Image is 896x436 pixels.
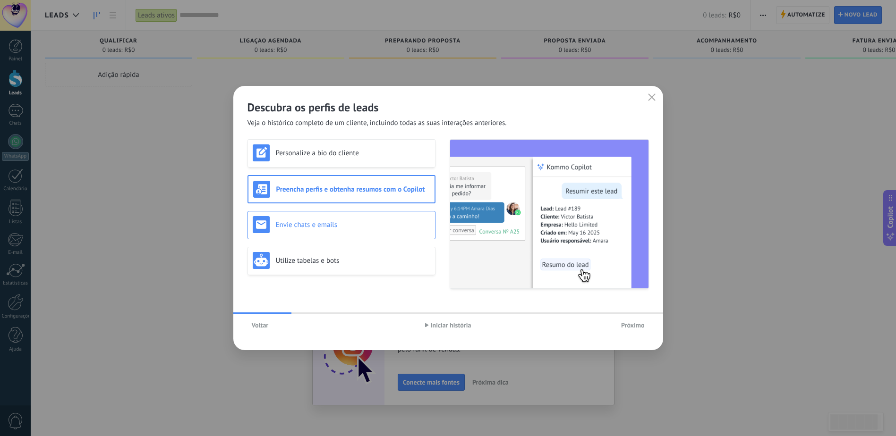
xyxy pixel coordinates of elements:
h3: Personalize a bio do cliente [276,149,430,158]
span: Iniciar história [431,322,471,328]
button: Próximo [617,318,649,332]
button: Voltar [247,318,273,332]
button: Iniciar história [421,318,476,332]
span: Voltar [252,322,269,328]
h3: Envie chats e emails [276,220,430,229]
span: Veja o histórico completo de um cliente, incluindo todas as suas interações anteriores. [247,118,507,128]
h2: Descubra os perfis de leads [247,100,649,115]
span: Próximo [621,322,645,328]
h3: Utilize tabelas e bots [276,256,430,265]
h3: Preencha perfis e obtenha resumos com o Copilot [276,185,430,194]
